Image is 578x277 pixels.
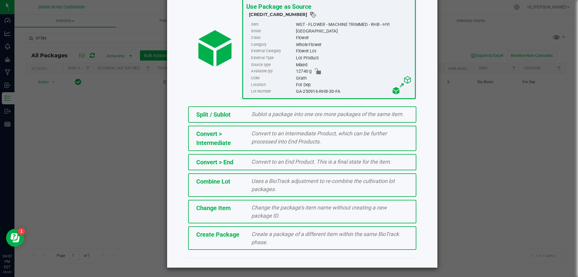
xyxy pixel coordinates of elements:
[251,159,391,165] span: Convert to an End Product. This is a final state for the item.
[251,178,395,192] span: Uses a BioTrack adjustment to re-combine the cultivation lot packages.
[196,130,231,146] span: Convert > Intermediate
[246,3,311,10] span: Use Package as Source
[251,55,294,61] label: External Type
[251,231,399,245] span: Create a package of a different item within the same BioTrack phase.
[296,75,412,81] div: Gram
[196,159,233,166] span: Convert > End
[251,21,294,28] label: Item
[251,204,387,219] span: Change the package’s item name without creating a new package ID.
[296,55,412,61] div: Lot Product
[296,68,312,75] span: 12740 g
[251,35,294,41] label: Class
[196,111,231,118] span: Split / Sublot
[251,81,294,88] label: Location
[251,48,294,55] label: External Category
[251,28,294,34] label: Strain
[296,41,412,48] div: Whole Flower
[251,61,294,68] label: Source type
[296,61,412,68] div: Mixed
[296,48,412,55] div: Flower Lot
[251,130,387,145] span: Convert to an Intermediate Product, which can be further processed into End Products.
[6,229,24,247] iframe: Resource center
[251,88,294,95] label: Lot Number
[251,75,294,81] label: UOM
[251,41,294,48] label: Category
[196,178,230,185] span: Combine Lot
[251,68,294,75] label: Available qty
[296,35,412,41] div: Flower
[196,204,231,212] span: Change Item
[251,111,404,117] span: Sublot a package into one ore more packages of the same item.
[296,21,412,28] div: WGT - FLOWER - MACHINE TRIMMED - RHB - HYI
[196,231,239,238] span: Create Package
[296,81,412,88] div: For Dep
[296,88,412,95] div: GA-250916-RHB-30-FA
[296,28,412,34] div: [GEOGRAPHIC_DATA]
[18,228,25,235] iframe: Resource center unread badge
[249,11,412,19] div: 5610183451497783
